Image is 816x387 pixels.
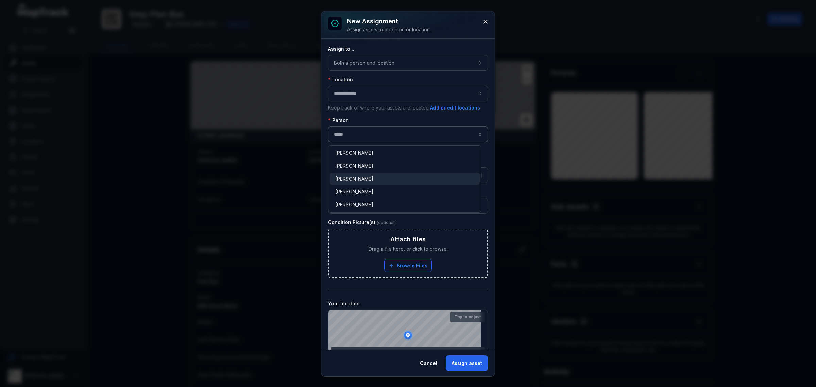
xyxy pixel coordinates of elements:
[335,163,373,169] span: [PERSON_NAME]
[335,175,373,182] span: [PERSON_NAME]
[328,127,488,142] input: assignment-add:person-label
[335,150,373,156] span: [PERSON_NAME]
[335,201,373,208] span: [PERSON_NAME]
[335,188,373,195] span: [PERSON_NAME]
